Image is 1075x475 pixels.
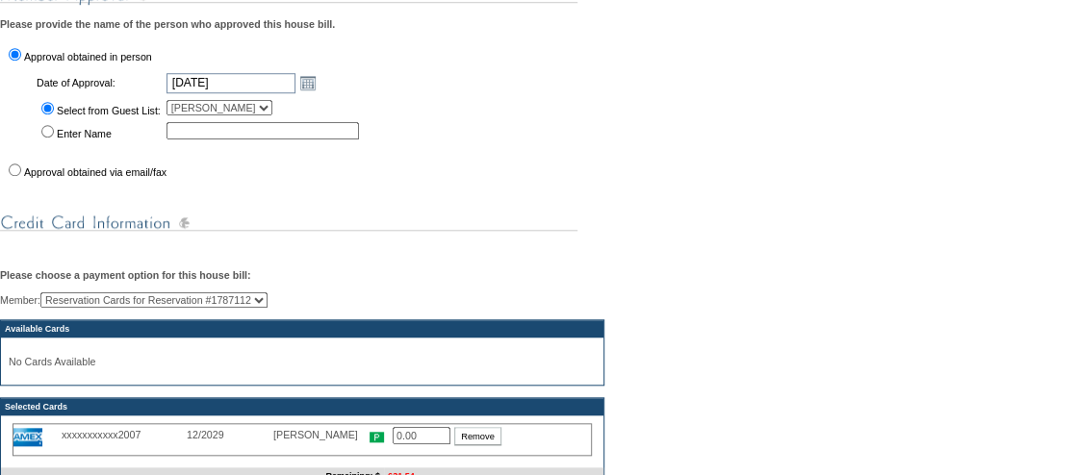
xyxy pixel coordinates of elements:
img: icon_primary.gif [370,432,384,442]
p: No Cards Available [9,356,596,367]
td: Available Cards [1,320,603,337]
div: 12/2029 [187,429,273,440]
div: [PERSON_NAME] [273,429,370,440]
img: icon_cc_amex.gif [13,428,42,446]
label: Select from Guest List: [57,105,161,116]
label: Enter Name [57,128,112,139]
a: Open the calendar popup. [297,72,319,93]
td: Selected Cards [1,398,603,415]
input: Remove [454,427,501,445]
div: xxxxxxxxxxx2007 [62,429,187,440]
td: Date of Approval: [35,70,163,95]
label: Approval obtained via email/fax [24,166,166,178]
label: Approval obtained in person [24,51,152,62]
